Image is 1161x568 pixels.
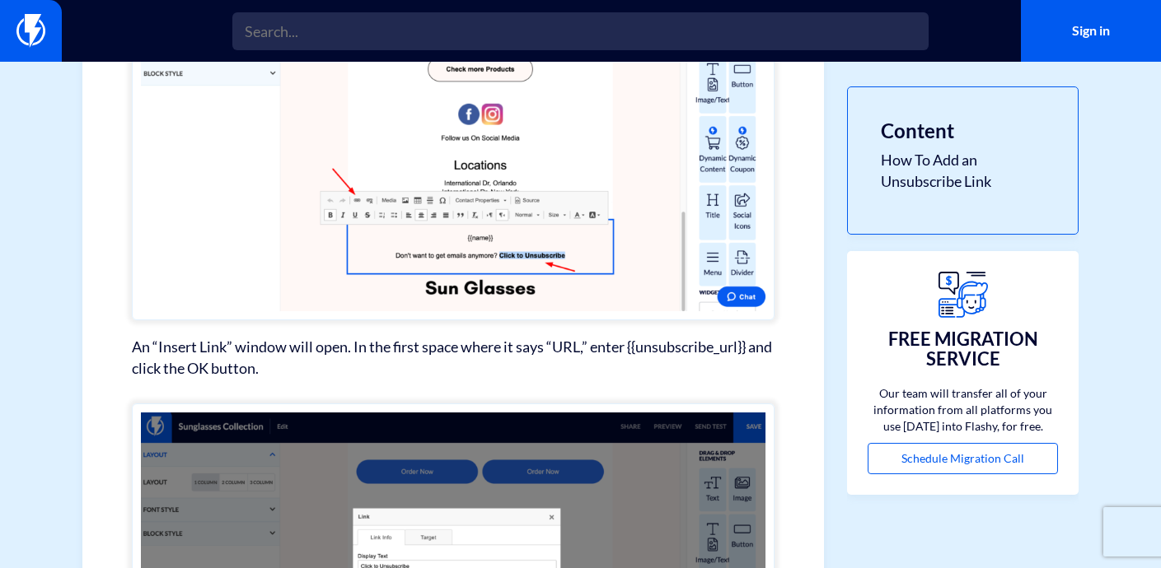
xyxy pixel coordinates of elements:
[232,12,929,50] input: Search...
[868,329,1059,369] h3: FREE MIGRATION SERVICE
[868,385,1059,435] p: Our team will transfer all of your information from all platforms you use [DATE] into Flashy, for...
[881,120,1046,142] h3: Content
[868,443,1059,474] a: Schedule Migration Call
[881,150,1046,192] a: How To Add an Unsubscribe Link
[132,337,775,379] p: An “Insert Link” window will open. In the first space where it says “URL,” enter {{unsubscribe_ur...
